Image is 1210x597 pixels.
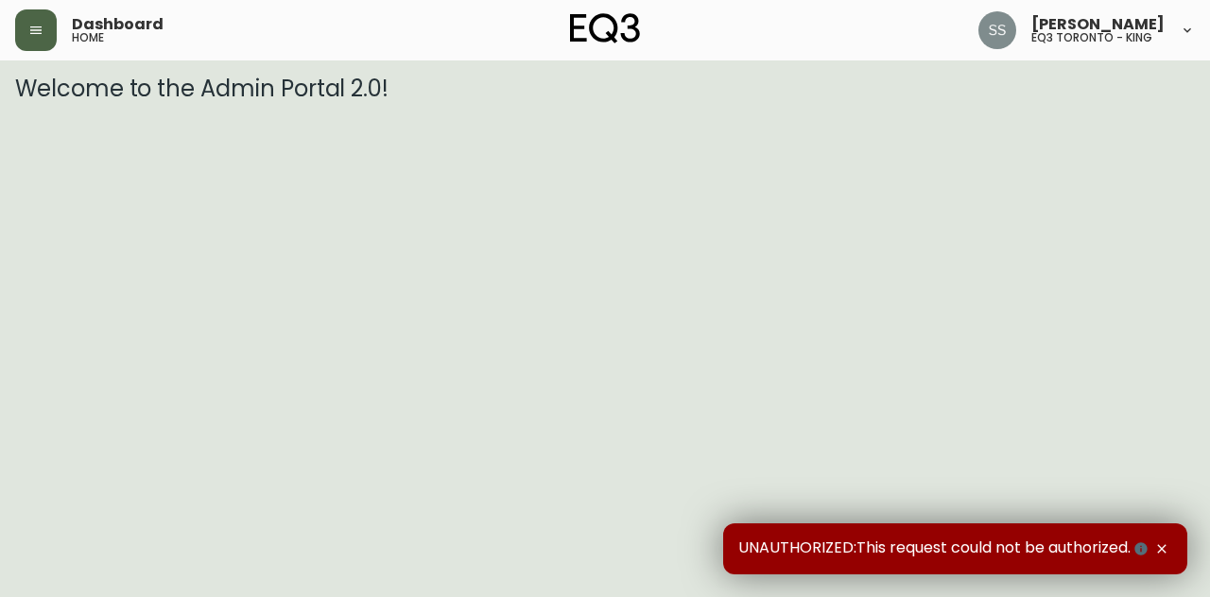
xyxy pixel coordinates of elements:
span: UNAUTHORIZED:This request could not be authorized. [738,538,1151,559]
span: [PERSON_NAME] [1031,17,1165,32]
h5: home [72,32,104,43]
img: f1b6f2cda6f3b51f95337c5892ce6799 [978,11,1016,49]
span: Dashboard [72,17,164,32]
h5: eq3 toronto - king [1031,32,1152,43]
img: logo [570,13,640,43]
h3: Welcome to the Admin Portal 2.0! [15,76,1195,102]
